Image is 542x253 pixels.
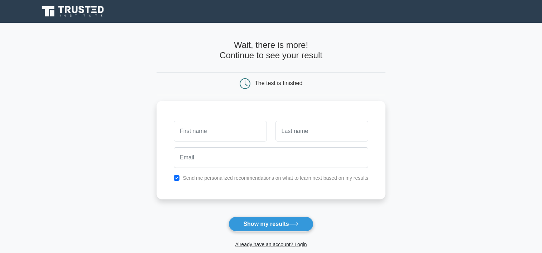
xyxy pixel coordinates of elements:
label: Send me personalized recommendations on what to learn next based on my results [183,175,368,181]
div: The test is finished [255,80,302,86]
button: Show my results [229,217,313,232]
input: First name [174,121,267,142]
a: Already have an account? Login [235,242,307,247]
input: Last name [275,121,368,142]
h4: Wait, there is more! Continue to see your result [157,40,385,61]
input: Email [174,147,368,168]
